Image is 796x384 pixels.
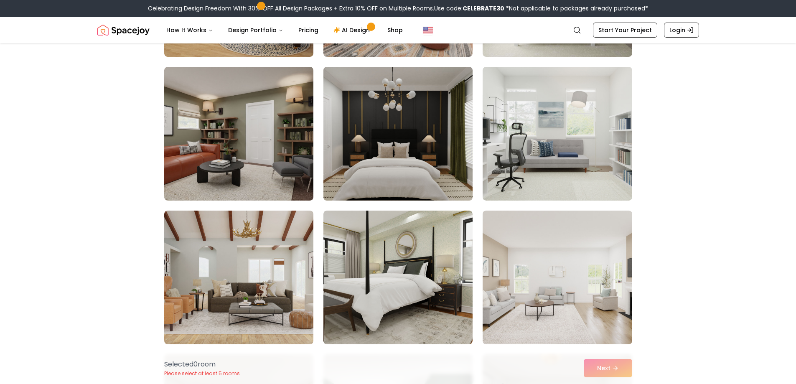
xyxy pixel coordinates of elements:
a: Login [664,23,699,38]
img: Room room-10 [164,211,313,344]
img: Room room-9 [483,67,632,201]
b: CELEBRATE30 [463,4,504,13]
img: Room room-12 [483,211,632,344]
img: United States [423,25,433,35]
span: Use code: [434,4,504,13]
div: Celebrating Design Freedom With 30% OFF All Design Packages + Extra 10% OFF on Multiple Rooms. [148,4,648,13]
nav: Global [97,17,699,43]
img: Spacejoy Logo [97,22,150,38]
span: *Not applicable to packages already purchased* [504,4,648,13]
button: Design Portfolio [221,22,290,38]
a: Spacejoy [97,22,150,38]
img: Room room-11 [323,211,473,344]
p: Please select at least 5 rooms [164,370,240,377]
img: Room room-8 [320,64,476,204]
a: Pricing [292,22,325,38]
a: AI Design [327,22,379,38]
a: Shop [381,22,409,38]
button: How It Works [160,22,220,38]
a: Start Your Project [593,23,657,38]
img: Room room-7 [164,67,313,201]
nav: Main [160,22,409,38]
p: Selected 0 room [164,359,240,369]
